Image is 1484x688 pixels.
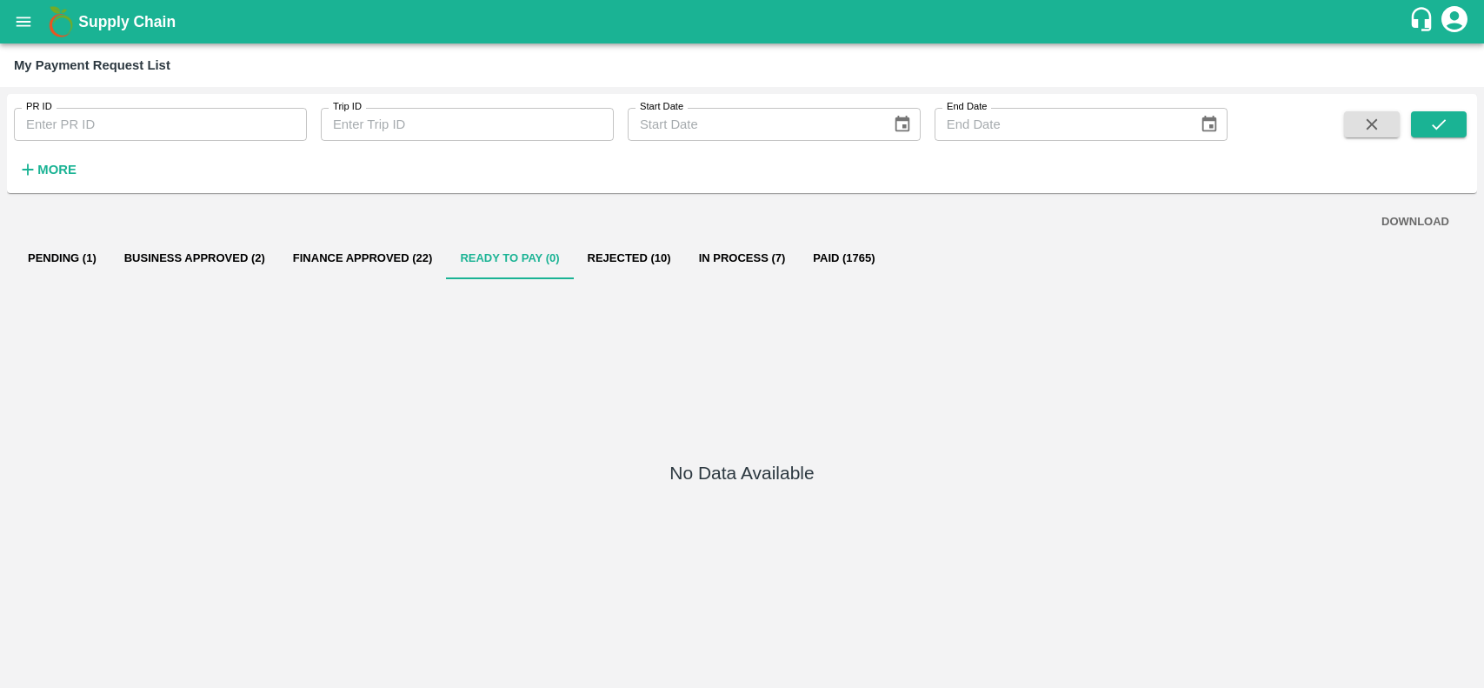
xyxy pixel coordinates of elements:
[947,100,987,114] label: End Date
[14,54,170,77] div: My Payment Request List
[333,100,362,114] label: Trip ID
[110,237,279,279] button: Business Approved (2)
[799,237,888,279] button: Paid (1765)
[14,155,81,184] button: More
[628,108,879,141] input: Start Date
[321,108,614,141] input: Enter Trip ID
[669,461,814,485] h5: No Data Available
[1374,207,1456,237] button: DOWNLOAD
[640,100,683,114] label: Start Date
[446,237,573,279] button: Ready To Pay (0)
[1439,3,1470,40] div: account of current user
[886,108,919,141] button: Choose date
[279,237,447,279] button: Finance Approved (22)
[574,237,685,279] button: Rejected (10)
[26,100,52,114] label: PR ID
[37,163,77,177] strong: More
[935,108,1186,141] input: End Date
[43,4,78,39] img: logo
[1408,6,1439,37] div: customer-support
[14,237,110,279] button: Pending (1)
[78,13,176,30] b: Supply Chain
[78,10,1408,34] a: Supply Chain
[14,108,307,141] input: Enter PR ID
[1193,108,1226,141] button: Choose date
[685,237,800,279] button: In Process (7)
[3,2,43,42] button: open drawer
